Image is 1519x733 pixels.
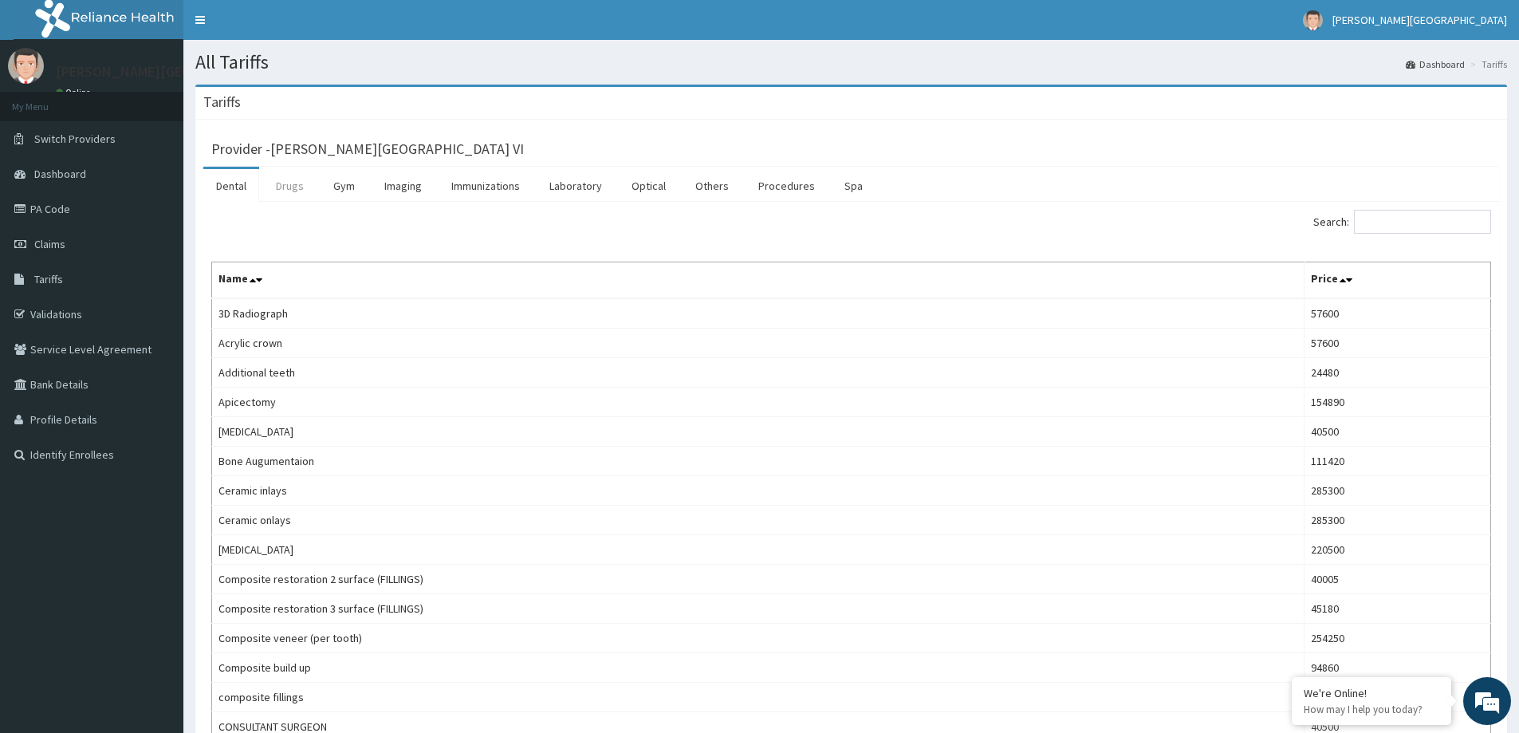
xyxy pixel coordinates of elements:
[8,435,304,491] textarea: Type your message and hit 'Enter'
[34,272,63,286] span: Tariffs
[1305,565,1491,594] td: 40005
[1305,298,1491,329] td: 57600
[212,594,1305,624] td: Composite restoration 3 surface (FILLINGS)
[212,624,1305,653] td: Composite veneer (per tooth)
[203,169,259,203] a: Dental
[212,476,1305,506] td: Ceramic inlays
[1305,358,1491,388] td: 24480
[1305,262,1491,299] th: Price
[212,447,1305,476] td: Bone Augumentaion
[1305,447,1491,476] td: 111420
[212,417,1305,447] td: [MEDICAL_DATA]
[212,565,1305,594] td: Composite restoration 2 surface (FILLINGS)
[1305,653,1491,683] td: 94860
[34,167,86,181] span: Dashboard
[1305,329,1491,358] td: 57600
[1305,417,1491,447] td: 40500
[619,169,679,203] a: Optical
[1304,686,1439,700] div: We're Online!
[211,142,524,156] h3: Provider - [PERSON_NAME][GEOGRAPHIC_DATA] VI
[1305,388,1491,417] td: 154890
[1332,13,1507,27] span: [PERSON_NAME][GEOGRAPHIC_DATA]
[683,169,742,203] a: Others
[83,89,268,110] div: Chat with us now
[212,329,1305,358] td: Acrylic crown
[34,237,65,251] span: Claims
[212,358,1305,388] td: Additional teeth
[8,48,44,84] img: User Image
[1354,210,1491,234] input: Search:
[1313,210,1491,234] label: Search:
[1305,535,1491,565] td: 220500
[263,169,317,203] a: Drugs
[746,169,828,203] a: Procedures
[1303,10,1323,30] img: User Image
[195,52,1507,73] h1: All Tariffs
[212,535,1305,565] td: [MEDICAL_DATA]
[56,65,292,79] p: [PERSON_NAME][GEOGRAPHIC_DATA]
[1305,624,1491,653] td: 254250
[1466,57,1507,71] li: Tariffs
[203,95,241,109] h3: Tariffs
[56,87,94,98] a: Online
[212,653,1305,683] td: Composite build up
[537,169,615,203] a: Laboratory
[34,132,116,146] span: Switch Providers
[1305,476,1491,506] td: 285300
[262,8,300,46] div: Minimize live chat window
[439,169,533,203] a: Immunizations
[212,298,1305,329] td: 3D Radiograph
[30,80,65,120] img: d_794563401_company_1708531726252_794563401
[92,201,220,362] span: We're online!
[212,506,1305,535] td: Ceramic onlays
[212,683,1305,712] td: composite fillings
[372,169,435,203] a: Imaging
[1305,506,1491,535] td: 285300
[212,388,1305,417] td: Apicectomy
[321,169,368,203] a: Gym
[832,169,876,203] a: Spa
[212,262,1305,299] th: Name
[1304,703,1439,716] p: How may I help you today?
[1305,594,1491,624] td: 45180
[1406,57,1465,71] a: Dashboard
